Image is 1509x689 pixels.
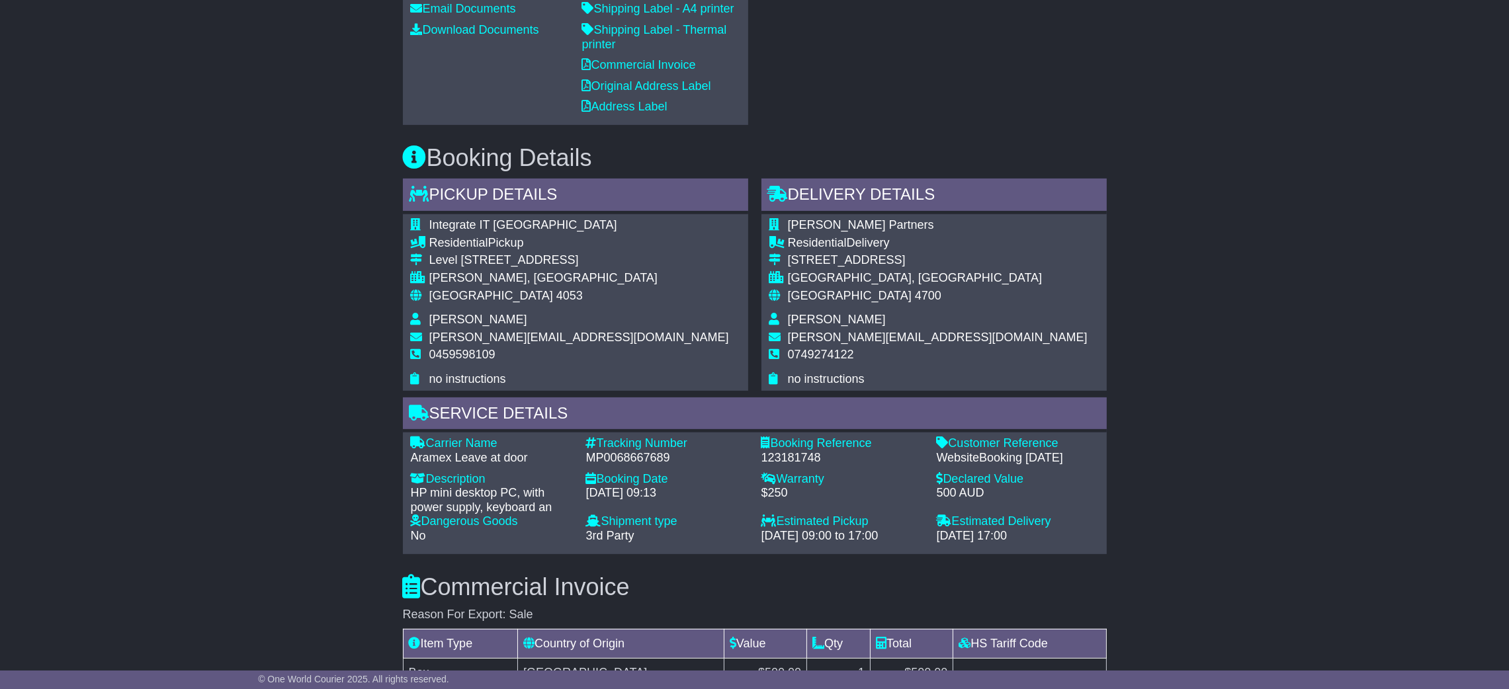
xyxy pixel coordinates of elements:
div: Delivery [788,236,1088,251]
div: [DATE] 09:13 [586,486,748,501]
td: $500.00 [724,658,806,687]
div: [STREET_ADDRESS] [788,253,1088,268]
div: Service Details [403,397,1107,433]
a: Download Documents [411,23,539,36]
span: No [411,529,426,542]
td: [GEOGRAPHIC_DATA] [518,658,724,687]
a: Commercial Invoice [582,58,696,71]
td: $500.00 [871,658,953,687]
div: Pickup [429,236,729,251]
span: [GEOGRAPHIC_DATA] [788,289,912,302]
span: 0459598109 [429,348,496,361]
td: Total [871,629,953,658]
span: [PERSON_NAME] [429,313,527,326]
div: Tracking Number [586,436,748,451]
span: Residential [788,236,847,249]
a: Shipping Label - A4 printer [582,2,734,15]
span: 4053 [556,289,583,302]
div: Booking Reference [761,436,924,451]
div: [DATE] 17:00 [937,529,1099,544]
span: Residential [429,236,488,249]
td: Item Type [403,629,518,658]
span: Integrate IT [GEOGRAPHIC_DATA] [429,218,617,231]
div: Description [411,472,573,487]
a: Original Address Label [582,79,711,93]
div: Dangerous Goods [411,514,573,529]
div: Declared Value [937,472,1099,487]
div: Customer Reference [937,436,1099,451]
div: [DATE] 09:00 to 17:00 [761,529,924,544]
td: Qty [807,629,871,658]
div: 500 AUD [937,486,1099,501]
div: Booking Date [586,472,748,487]
span: no instructions [429,372,506,385]
span: 0749274122 [788,348,854,361]
div: WebsiteBooking [DATE] [937,451,1099,466]
span: [PERSON_NAME] [788,313,886,326]
td: Country of Origin [518,629,724,658]
div: HP mini desktop PC, with power supply, keyboard an [411,486,573,514]
span: [PERSON_NAME][EMAIL_ADDRESS][DOMAIN_NAME] [429,331,729,344]
div: Estimated Pickup [761,514,924,529]
span: [GEOGRAPHIC_DATA] [429,289,553,302]
span: 3rd Party [586,529,634,542]
span: [PERSON_NAME] Partners [788,218,934,231]
div: Estimated Delivery [937,514,1099,529]
td: Value [724,629,806,658]
h3: Booking Details [403,145,1107,171]
span: [PERSON_NAME][EMAIL_ADDRESS][DOMAIN_NAME] [788,331,1088,344]
a: Address Label [582,100,668,113]
div: Carrier Name [411,436,573,451]
td: HS Tariff Code [953,629,1106,658]
a: Email Documents [411,2,516,15]
td: 1 [807,658,871,687]
div: Pickup Details [403,179,748,214]
div: [PERSON_NAME], [GEOGRAPHIC_DATA] [429,271,729,286]
td: Box [403,658,518,687]
div: [GEOGRAPHIC_DATA], [GEOGRAPHIC_DATA] [788,271,1088,286]
div: Delivery Details [761,179,1107,214]
div: Shipment type [586,514,748,529]
span: no instructions [788,372,865,385]
h3: Commercial Invoice [403,574,1107,600]
span: 4700 [915,289,941,302]
div: Reason For Export: Sale [403,608,1107,622]
div: Level [STREET_ADDRESS] [429,253,729,268]
a: Shipping Label - Thermal printer [582,23,727,51]
div: Warranty [761,472,924,487]
div: MP0068667689 [586,451,748,466]
span: © One World Courier 2025. All rights reserved. [258,674,449,684]
div: Aramex Leave at door [411,451,573,466]
div: $250 [761,486,924,501]
div: 123181748 [761,451,924,466]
